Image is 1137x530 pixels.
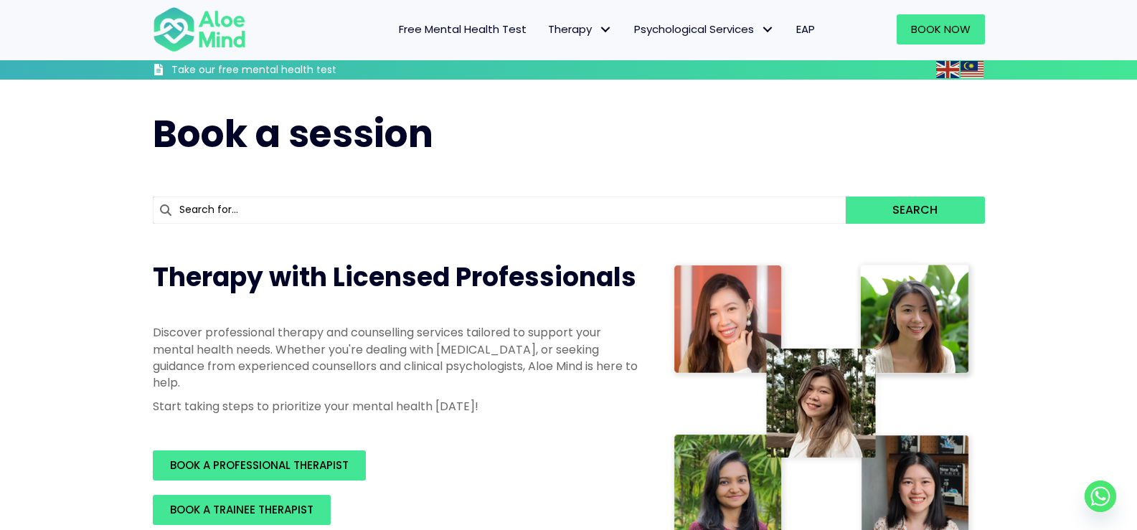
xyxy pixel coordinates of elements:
a: Malay [961,61,985,77]
span: EAP [796,22,815,37]
a: Whatsapp [1085,481,1116,512]
button: Search [846,197,984,224]
p: Start taking steps to prioritize your mental health [DATE]! [153,398,641,415]
h3: Take our free mental health test [171,63,413,77]
span: Free Mental Health Test [399,22,527,37]
a: BOOK A TRAINEE THERAPIST [153,495,331,525]
input: Search for... [153,197,846,224]
span: Psychological Services [634,22,775,37]
img: ms [961,61,983,78]
a: BOOK A PROFESSIONAL THERAPIST [153,450,366,481]
span: Book a session [153,108,433,160]
a: Free Mental Health Test [388,14,537,44]
span: Psychological Services: submenu [758,19,778,40]
a: TherapyTherapy: submenu [537,14,623,44]
img: en [936,61,959,78]
p: Discover professional therapy and counselling services tailored to support your mental health nee... [153,324,641,391]
span: Therapy with Licensed Professionals [153,259,636,295]
span: BOOK A TRAINEE THERAPIST [170,502,313,517]
a: EAP [785,14,826,44]
img: Aloe mind Logo [153,6,246,53]
span: BOOK A PROFESSIONAL THERAPIST [170,458,349,473]
a: Psychological ServicesPsychological Services: submenu [623,14,785,44]
span: Therapy [548,22,613,37]
span: Therapy: submenu [595,19,616,40]
nav: Menu [265,14,826,44]
a: Take our free mental health test [153,63,413,80]
a: Book Now [897,14,985,44]
span: Book Now [911,22,971,37]
a: English [936,61,961,77]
